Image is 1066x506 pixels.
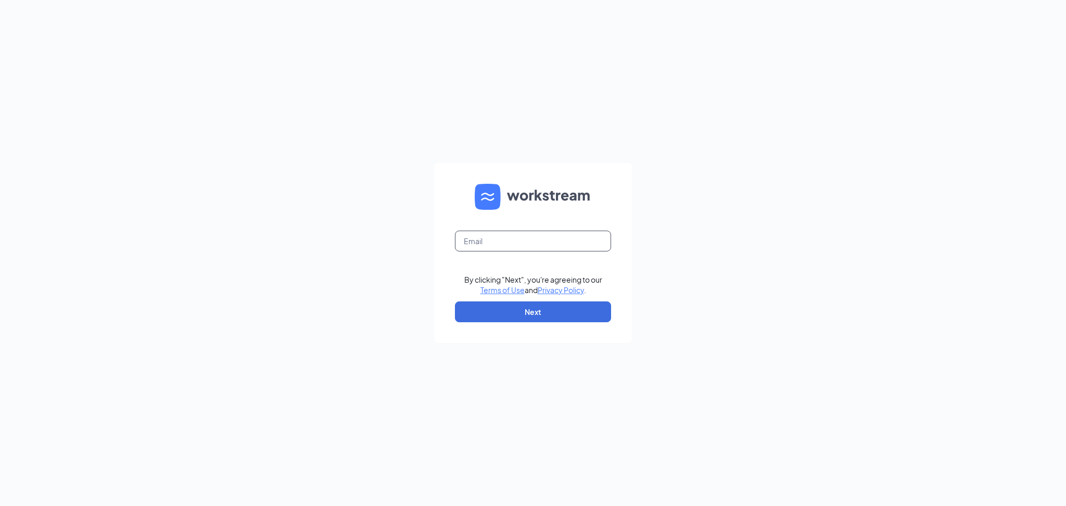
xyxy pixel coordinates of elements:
a: Terms of Use [480,285,525,295]
button: Next [455,301,611,322]
div: By clicking "Next", you're agreeing to our and . [464,274,602,295]
img: WS logo and Workstream text [475,184,591,210]
a: Privacy Policy [538,285,584,295]
input: Email [455,231,611,251]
